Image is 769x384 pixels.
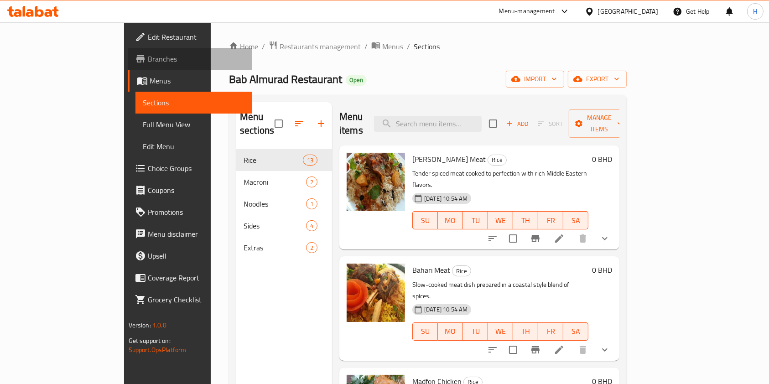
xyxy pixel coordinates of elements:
[307,222,317,230] span: 4
[148,185,245,196] span: Coupons
[532,117,569,131] span: Select section first
[128,26,253,48] a: Edit Restaurant
[499,6,555,17] div: Menu-management
[303,155,317,166] div: items
[135,92,253,114] a: Sections
[148,53,245,64] span: Branches
[307,244,317,252] span: 2
[506,71,564,88] button: import
[374,116,482,132] input: search
[143,97,245,108] span: Sections
[148,163,245,174] span: Choice Groups
[542,214,560,227] span: FR
[538,322,563,341] button: FR
[488,155,507,166] div: Rice
[310,113,332,135] button: Add section
[347,264,405,322] img: Bahari Meat
[438,322,463,341] button: MO
[346,75,367,86] div: Open
[414,41,440,52] span: Sections
[143,141,245,152] span: Edit Menu
[412,279,588,302] p: Slow-cooked meat dish prepared in a coastal style blend of spices.
[269,114,288,133] span: Select all sections
[382,41,403,52] span: Menus
[288,113,310,135] span: Sort sections
[488,322,513,341] button: WE
[594,228,616,249] button: show more
[412,263,450,277] span: Bahari Meat
[567,325,585,338] span: SA
[240,110,275,137] h2: Menu sections
[128,70,253,92] a: Menus
[488,155,506,165] span: Rice
[371,41,403,52] a: Menus
[407,41,410,52] li: /
[482,228,504,249] button: sort-choices
[135,114,253,135] a: Full Menu View
[135,135,253,157] a: Edit Menu
[467,325,484,338] span: TU
[554,344,565,355] a: Edit menu item
[306,242,317,253] div: items
[452,266,471,276] span: Rice
[346,76,367,84] span: Open
[575,73,619,85] span: export
[347,153,405,211] img: Sultan Basha Meat
[467,214,484,227] span: TU
[592,264,612,276] h6: 0 BHD
[128,245,253,267] a: Upsell
[525,339,546,361] button: Branch-specific-item
[504,229,523,248] span: Select to update
[236,215,332,237] div: Sides4
[148,228,245,239] span: Menu disclaimer
[128,289,253,311] a: Grocery Checklist
[554,233,565,244] a: Edit menu item
[513,73,557,85] span: import
[517,325,535,338] span: TH
[129,319,151,331] span: Version:
[229,69,342,89] span: Bab Almurad Restaurant
[244,242,306,253] span: Extras
[244,176,306,187] div: Macroni
[421,194,471,203] span: [DATE] 10:54 AM
[592,153,612,166] h6: 0 BHD
[244,155,303,166] span: Rice
[306,176,317,187] div: items
[244,220,306,231] div: Sides
[412,211,438,229] button: SU
[280,41,361,52] span: Restaurants management
[503,117,532,131] span: Add item
[229,41,627,52] nav: breadcrumb
[148,207,245,218] span: Promotions
[513,211,538,229] button: TH
[128,223,253,245] a: Menu disclaimer
[563,322,588,341] button: SA
[236,149,332,171] div: Rice13
[128,179,253,201] a: Coupons
[599,233,610,244] svg: Show Choices
[416,214,434,227] span: SU
[482,339,504,361] button: sort-choices
[594,339,616,361] button: show more
[412,168,588,191] p: Tender spiced meat cooked to perfection with rich Middle Eastern flavors.
[128,267,253,289] a: Coverage Report
[572,228,594,249] button: delete
[128,157,253,179] a: Choice Groups
[148,250,245,261] span: Upsell
[572,339,594,361] button: delete
[236,193,332,215] div: Noodles1
[505,119,530,129] span: Add
[463,211,488,229] button: TU
[236,145,332,262] nav: Menu sections
[128,201,253,223] a: Promotions
[412,152,486,166] span: [PERSON_NAME] Meat
[538,211,563,229] button: FR
[269,41,361,52] a: Restaurants management
[148,294,245,305] span: Grocery Checklist
[753,6,757,16] span: H
[513,322,538,341] button: TH
[483,114,503,133] span: Select section
[307,200,317,208] span: 1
